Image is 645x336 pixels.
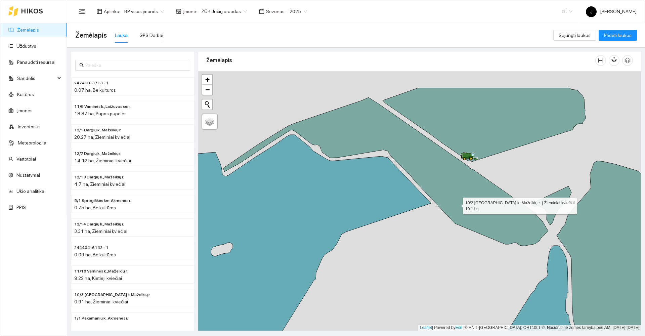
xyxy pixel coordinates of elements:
[74,315,128,322] span: 1/1 Pakamanių k., Akmenės r.
[79,8,85,14] span: menu-fold
[17,72,55,85] span: Sandėlis
[75,5,89,18] button: menu-fold
[202,99,212,110] button: Initiate a new search
[16,156,36,162] a: Vartotojai
[74,245,109,251] span: 244404-6142 - 1
[17,27,39,33] a: Žemėlapis
[595,55,606,66] button: column-width
[74,103,131,110] span: 11/9 Varninės k., Laižuvos sen.
[17,92,34,97] a: Kultūros
[553,33,596,38] a: Sujungti laukus
[74,151,121,157] span: 12/7 Dargių k., Mažeikių r.
[290,6,307,16] span: 2025
[604,32,632,39] span: Pridėti laukus
[456,325,463,330] a: Esri
[18,140,46,145] a: Meteorologija
[85,61,186,69] input: Paieška
[16,205,26,210] a: PPIS
[74,134,130,140] span: 20.27 ha, Žieminiai kviečiai
[202,85,212,95] a: Zoom out
[183,8,197,15] span: Įmonė :
[590,6,593,17] span: J
[599,33,637,38] a: Pridėti laukus
[74,80,109,86] span: 247418-3713 - 1
[74,181,125,187] span: 4.7 ha, Žieminiai kviečiai
[74,292,150,298] span: 10/3 Kalniškių k. Mažeikių r.
[176,9,181,14] span: shop
[139,32,163,39] div: GPS Darbai
[562,6,572,16] span: LT
[16,43,36,49] a: Užduotys
[17,59,55,65] a: Panaudoti resursai
[464,325,465,330] span: |
[74,252,116,257] span: 0.09 ha, Be kultūros
[74,87,116,93] span: 0.07 ha, Be kultūros
[205,85,210,94] span: −
[205,75,210,84] span: +
[115,32,129,39] div: Laukai
[17,108,33,113] a: Įmonės
[586,9,637,14] span: [PERSON_NAME]
[97,9,102,14] span: layout
[74,174,124,180] span: 12/13 Dargių k., Mažeikių r.
[259,9,264,14] span: calendar
[104,8,120,15] span: Aplinka :
[74,299,128,304] span: 0.91 ha, Žieminiai kviečiai
[16,172,40,178] a: Nustatymai
[74,228,127,234] span: 3.31 ha, Žieminiai kviečiai
[74,198,131,204] span: 5/1 Sprogiškės km. Akmenės r.
[206,51,595,70] div: Žemėlapis
[74,221,124,227] span: 12/14 Dargių k., Mažeikių r.
[74,158,131,163] span: 14.12 ha, Žieminiai kviečiai
[16,188,44,194] a: Ūkio analitika
[418,325,641,331] div: | Powered by © HNIT-[GEOGRAPHIC_DATA]; ORT10LT ©, Nacionalinė žemės tarnyba prie AM, [DATE]-[DATE]
[420,325,432,330] a: Leaflet
[202,75,212,85] a: Zoom in
[74,127,121,133] span: 12/1 Dargių k., Mažeikių r.
[553,30,596,41] button: Sujungti laukus
[74,268,128,275] span: 11/10 Varninės k., Mažeikių r.
[74,205,116,210] span: 0.75 ha, Be kultūros
[202,114,217,129] a: Layers
[599,30,637,41] button: Pridėti laukus
[75,30,107,41] span: Žemėlapis
[201,6,247,16] span: ŽŪB Jučių aruodas
[74,276,122,281] span: 9.22 ha, Kietieji kviečiai
[266,8,286,15] span: Sezonas :
[74,111,127,116] span: 18.87 ha, Pupos pupelės
[596,58,606,63] span: column-width
[559,32,591,39] span: Sujungti laukus
[79,63,84,68] span: search
[124,6,164,16] span: BP visos įmonės
[18,124,41,129] a: Inventorius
